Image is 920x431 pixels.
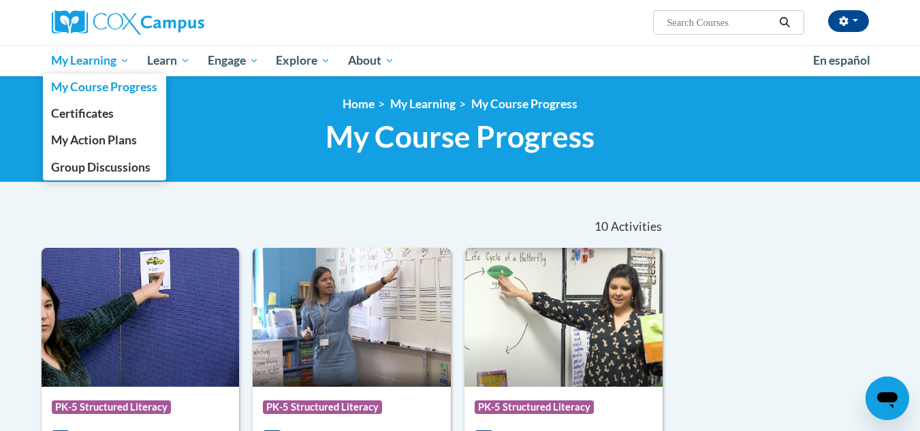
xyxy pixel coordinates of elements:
span: Certificates [51,106,114,121]
span: Group Discussions [51,160,150,174]
button: Search [774,14,795,31]
a: Learn [138,45,199,76]
a: My Learning [390,97,456,111]
a: Group Discussions [43,154,167,180]
span: PK-5 Structured Literacy [52,400,171,414]
a: En español [804,46,879,75]
a: Cox Campus [52,10,311,35]
iframe: Button to launch messaging window [866,377,909,420]
a: My Learning [43,45,139,76]
span: My Learning [51,52,129,69]
span: Engage [208,52,259,69]
img: Course Logo [253,248,451,387]
span: Learn [147,52,190,69]
a: About [339,45,403,76]
span: My Course Progress [326,118,594,155]
input: Search Courses [665,14,774,31]
span: En español [813,53,870,67]
span: 10 [594,219,608,234]
span: Explore [276,52,330,69]
span: About [348,52,394,69]
span: PK-5 Structured Literacy [263,400,382,414]
button: Account Settings [828,10,869,32]
a: My Action Plans [43,127,167,153]
span: My Action Plans [51,133,137,147]
div: Main menu [31,45,889,76]
a: Home [343,97,375,111]
a: Engage [199,45,268,76]
img: Cox Campus [52,10,204,35]
img: Course Logo [464,248,663,387]
img: Course Logo [42,248,240,387]
span: PK-5 Structured Literacy [475,400,594,414]
a: Certificates [43,100,167,127]
span: My Course Progress [51,80,157,94]
a: My Course Progress [43,74,167,100]
span: Activities [611,219,662,234]
a: Explore [267,45,339,76]
a: My Course Progress [471,97,577,111]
